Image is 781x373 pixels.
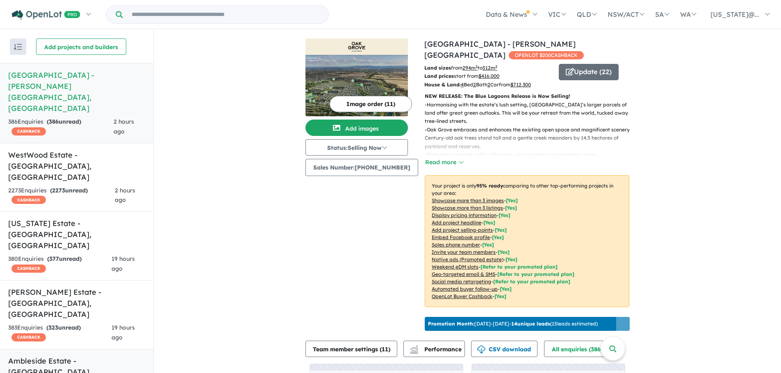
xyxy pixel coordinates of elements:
[305,341,397,357] button: Team member settings (11)
[424,39,576,60] a: [GEOGRAPHIC_DATA] - [PERSON_NAME][GEOGRAPHIC_DATA]
[483,219,495,226] span: [ Yes ]
[8,117,114,137] div: 386 Enquir ies
[497,271,574,277] span: [Refer to your promoted plan]
[424,64,553,72] p: from
[480,264,558,270] span: [Refer to your promoted plan]
[305,159,418,176] button: Sales Number:[PHONE_NUMBER]
[124,6,327,23] input: Try estate name, suburb, builder or developer
[382,346,388,353] span: 11
[424,72,553,80] p: start from
[432,271,495,277] u: Geo-targeted email & SMS
[115,187,135,204] span: 2 hours ago
[36,38,126,55] button: Add projects and builders
[305,120,408,136] button: Add images
[494,293,506,299] span: [Yes]
[11,127,46,136] span: CASHBACK
[500,286,512,292] span: [Yes]
[432,264,478,270] u: Weekend eDM slots
[428,320,598,328] p: [DATE] - [DATE] - ( 15 leads estimated)
[506,197,518,203] span: [ Yes ]
[424,65,451,71] b: Land sizes
[305,55,408,116] img: Oak Grove Estate - Clyde North
[498,249,510,255] span: [ Yes ]
[425,175,629,307] p: Your project is only comparing to other top-performing projects in your area: - - - - - - - - - -...
[425,151,636,176] p: - From the proposed café to the many playgrounds and recreation areas. [GEOGRAPHIC_DATA] features...
[559,64,619,80] button: Update (22)
[432,205,503,211] u: Showcase more than 3 listings
[8,254,112,274] div: 380 Enquir ies
[492,234,504,240] span: [ Yes ]
[432,286,498,292] u: Automated buyer follow-up
[425,158,463,167] button: Read more
[424,81,461,88] b: House & Land:
[495,64,497,69] sup: 2
[12,10,80,20] img: Openlot PRO Logo White
[483,65,497,71] u: 512 m
[477,346,485,354] img: download icon
[432,249,496,255] u: Invite your team members
[432,278,491,285] u: Social media retargeting
[425,126,636,151] p: - Oak Grove embraces and enhances the existing open space and magnificent scenery. Century-old oa...
[478,73,499,79] u: $ 416,000
[482,242,494,248] span: [ Yes ]
[50,187,88,194] strong: ( unread)
[49,255,59,262] span: 377
[49,118,59,125] span: 386
[11,333,46,341] span: CASHBACK
[505,205,517,211] span: [ Yes ]
[510,81,531,88] u: $ 712,300
[425,92,629,100] p: NEW RELEASE: The Blue Lagoons Release is Now Selling!
[432,293,492,299] u: OpenLot Buyer Cashback
[461,81,464,88] u: 4
[424,81,553,89] p: Bed Bath Car from
[462,65,478,71] u: 294 m
[495,227,507,233] span: [ Yes ]
[476,64,478,69] sup: 2
[493,278,570,285] span: [Refer to your promoted plan]
[411,346,462,353] span: Performance
[425,101,636,126] p: - Harmonising with the estate’s lush setting, [GEOGRAPHIC_DATA]’s larger parcels of land offer gr...
[487,81,490,88] u: 2
[432,212,496,218] u: Display pricing information
[432,227,493,233] u: Add project selling-points
[112,255,135,272] span: 19 hours ago
[48,324,58,331] span: 323
[11,196,46,204] span: CASHBACK
[424,73,454,79] b: Land prices
[46,324,81,331] strong: ( unread)
[8,186,115,206] div: 2273 Enquir ies
[8,70,145,114] h5: [GEOGRAPHIC_DATA] - [PERSON_NAME][GEOGRAPHIC_DATA] , [GEOGRAPHIC_DATA]
[52,187,65,194] span: 2273
[499,212,510,218] span: [ Yes ]
[309,42,405,52] img: Oak Grove Estate - Clyde North Logo
[14,44,22,50] img: sort.svg
[432,219,481,226] u: Add project headline
[478,65,497,71] span: to
[305,139,408,156] button: Status:Selling Now
[305,38,408,116] a: Oak Grove Estate - Clyde North LogoOak Grove Estate - Clyde North
[410,348,418,353] img: bar-chart.svg
[511,321,550,327] b: 14 unique leads
[505,256,517,262] span: [Yes]
[432,256,503,262] u: Native ads (Promoted estate)
[403,341,465,357] button: Performance
[11,264,46,273] span: CASHBACK
[8,287,145,320] h5: [PERSON_NAME] Estate - [GEOGRAPHIC_DATA] , [GEOGRAPHIC_DATA]
[112,324,135,341] span: 19 hours ago
[432,197,504,203] u: Showcase more than 3 images
[544,341,618,357] button: All enquiries (386)
[509,51,584,59] span: OPENLOT $ 200 CASHBACK
[710,10,759,18] span: [US_STATE]@...
[47,118,81,125] strong: ( unread)
[8,149,145,183] h5: WestWood Estate - [GEOGRAPHIC_DATA] , [GEOGRAPHIC_DATA]
[114,118,134,135] span: 2 hours ago
[8,218,145,251] h5: [US_STATE] Estate - [GEOGRAPHIC_DATA] , [GEOGRAPHIC_DATA]
[432,234,490,240] u: Embed Facebook profile
[47,255,82,262] strong: ( unread)
[8,323,112,343] div: 383 Enquir ies
[410,346,418,350] img: line-chart.svg
[330,96,412,112] button: Image order (11)
[476,183,503,189] b: 95 % ready
[473,81,476,88] u: 2
[471,341,537,357] button: CSV download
